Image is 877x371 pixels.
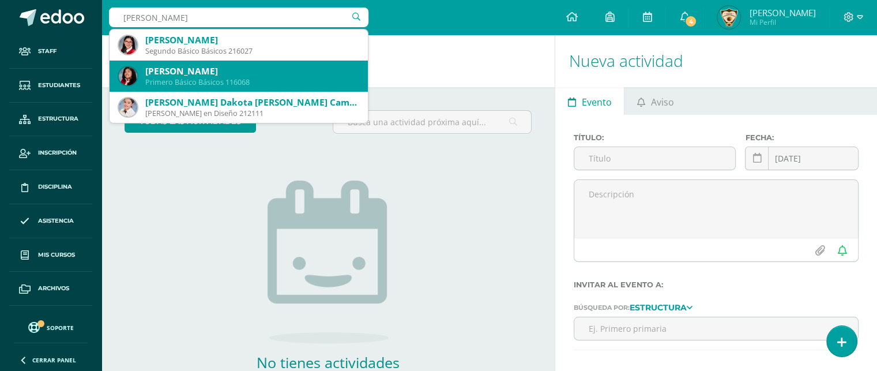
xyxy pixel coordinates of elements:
div: [PERSON_NAME] [145,65,359,77]
div: [PERSON_NAME] en Diseño 212111 [145,108,359,118]
input: Título [574,147,736,170]
label: Invitar al evento a: [574,280,859,289]
input: Ej. Primero primaria [574,317,858,340]
img: 264733bfa96fdee40ef3fe96f66bc692.png [119,36,137,54]
a: Soporte [14,319,88,335]
img: no_activities.png [268,181,389,343]
a: Mis cursos [9,238,92,272]
span: Mis cursos [38,250,75,260]
span: Disciplina [38,182,72,192]
img: 7c74505079bcc4778c69fb256aeee4a7.png [717,6,740,29]
input: Busca una actividad próxima aquí... [333,111,531,133]
a: Evento [555,87,624,115]
img: 9771ffc3a07823e48b169d66b8f9c3a5.png [119,67,137,85]
span: 4 [684,15,697,28]
div: [PERSON_NAME] Dakota [PERSON_NAME] Camas [145,96,359,108]
span: Estructura [38,114,78,123]
input: Fecha de entrega [746,147,858,170]
span: Asistencia [38,216,74,226]
label: Fecha: [745,133,859,142]
span: Cerrar panel [32,356,76,364]
a: Asistencia [9,204,92,238]
span: Soporte [47,324,74,332]
h1: Nueva actividad [569,35,863,87]
span: Staff [38,47,57,56]
span: Inscripción [38,148,77,158]
span: Búsqueda por: [574,303,630,312]
span: Mi Perfil [749,17,815,27]
a: Archivos [9,272,92,306]
a: Estudiantes [9,69,92,103]
a: Staff [9,35,92,69]
span: Estudiantes [38,81,80,90]
input: Busca un usuario... [109,8,368,27]
a: Inscripción [9,136,92,170]
img: 51a1efdb95bd48e7fc61144b367e8f79.png [119,98,137,117]
span: [PERSON_NAME] [749,7,815,18]
a: Estructura [630,303,692,311]
strong: Estructura [630,302,687,313]
div: [PERSON_NAME] [145,34,359,46]
label: Título: [574,133,736,142]
a: Aviso [624,87,686,115]
span: Aviso [651,88,674,116]
span: Archivos [38,284,69,293]
div: Primero Básico Básicos 116068 [145,77,359,87]
a: Estructura [9,103,92,137]
a: Disciplina [9,170,92,204]
div: Segundo Básico Básicos 216027 [145,46,359,56]
span: Evento [582,88,612,116]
